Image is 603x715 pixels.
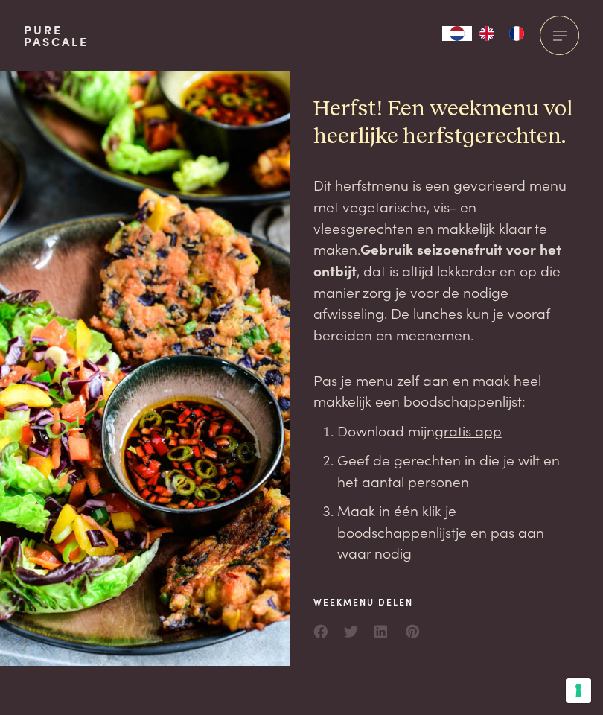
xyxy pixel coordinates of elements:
strong: Gebruik seizoensfruit voor het ontbijt [313,238,561,280]
a: PurePascale [24,24,89,48]
aside: Language selected: Nederlands [442,26,532,41]
span: Weekmenu delen [313,595,421,608]
p: Dit herfstmenu is een gevarieerd menu met vegetarische, vis- en vleesgerechten en makkelijk klaar... [313,174,579,346]
p: Pas je menu zelf aan en maak heel makkelijk een boodschappenlijst: [313,369,579,412]
a: gratis app [435,420,502,440]
h2: Herfst! Een weekmenu vol heerlijke herfstgerechten. [313,95,579,150]
button: Uw voorkeuren voor toestemming voor trackingtechnologieën [566,678,591,703]
a: EN [472,26,502,41]
li: Download mijn [337,420,579,442]
li: Geef de gerechten in die je wilt en het aantal personen [337,449,579,492]
a: NL [442,26,472,41]
li: Maak in één klik je boodschappenlijstje en pas aan waar nodig [337,500,579,564]
a: FR [502,26,532,41]
ul: Language list [472,26,532,41]
div: Language [442,26,472,41]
